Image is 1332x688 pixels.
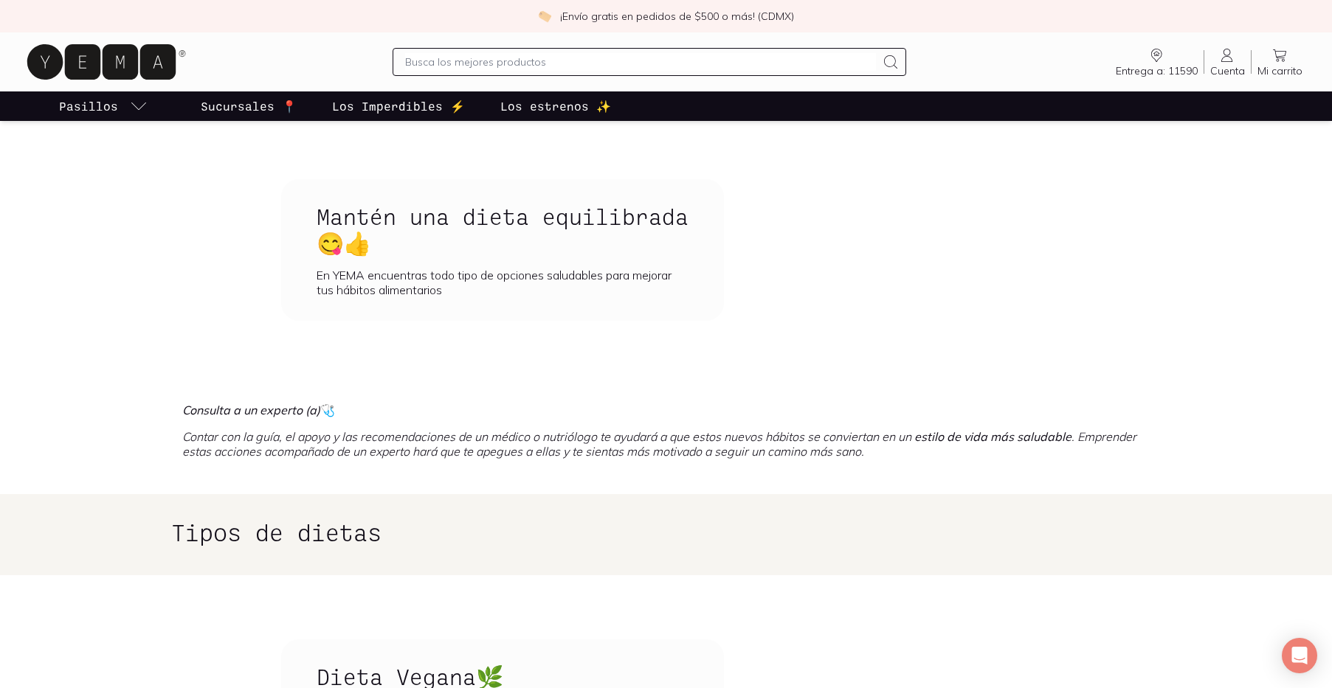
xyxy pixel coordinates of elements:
[281,179,771,321] a: Mantén una dieta equilibrada 😋👍En YEMA encuentras todo tipo de opciones saludables para mejorar t...
[500,97,611,115] p: Los estrenos ✨
[1204,46,1251,77] a: Cuenta
[59,97,118,115] p: Pasillos
[182,403,1150,417] p: 🩺
[1257,64,1302,77] span: Mi carrito
[1252,46,1308,77] a: Mi carrito
[317,268,689,297] div: En YEMA encuentras todo tipo de opciones saludables para mejorar tus hábitos alimentarios
[171,518,1162,546] h1: Tipos de dietas
[1116,64,1198,77] span: Entrega a: 11590
[405,53,876,71] input: Busca los mejores productos
[182,403,320,417] i: Consulta a un experto (a)
[560,9,794,24] p: ¡Envío gratis en pedidos de $500 o más! (CDMX)
[201,97,297,115] p: Sucursales 📍
[1210,64,1245,77] span: Cuenta
[182,429,1136,459] i: . Emprender estas acciones acompañado de un experto hará que te apegues a ellas y te sientas más ...
[1110,46,1204,77] a: Entrega a: 11590
[497,91,614,121] a: Los estrenos ✨
[914,429,1072,444] i: estilo de vida más saludable
[329,91,468,121] a: Los Imperdibles ⚡️
[182,429,911,444] i: Contar con la guía, el apoyo y las recomendaciones de un médico o nutriólogo te ayudará a que est...
[538,10,551,23] img: check
[198,91,300,121] a: Sucursales 📍
[317,203,689,256] h1: Mantén una dieta equilibrada 😋👍
[1282,638,1317,673] div: Open Intercom Messenger
[56,91,151,121] a: pasillo-todos-link
[332,97,465,115] p: Los Imperdibles ⚡️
